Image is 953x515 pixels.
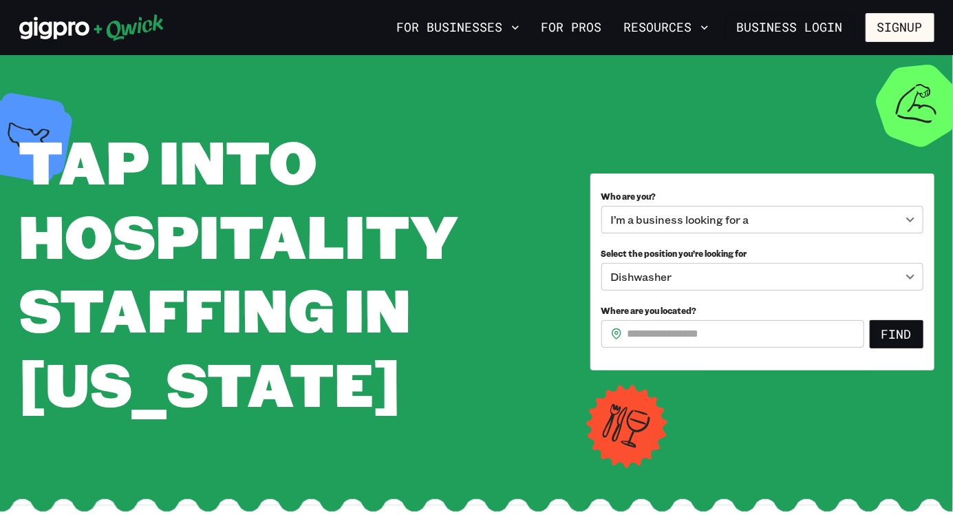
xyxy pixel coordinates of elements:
[870,320,923,349] button: Find
[392,16,525,39] button: For Businesses
[19,121,458,423] span: Tap into Hospitality Staffing in [US_STATE]
[536,16,608,39] a: For Pros
[601,248,747,259] span: Select the position you’re looking for
[619,16,714,39] button: Resources
[601,191,656,202] span: Who are you?
[866,13,934,42] button: Signup
[601,206,923,233] div: I’m a business looking for a
[601,263,923,291] div: Dishwasher
[601,305,697,316] span: Where are you located?
[725,13,855,42] a: Business Login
